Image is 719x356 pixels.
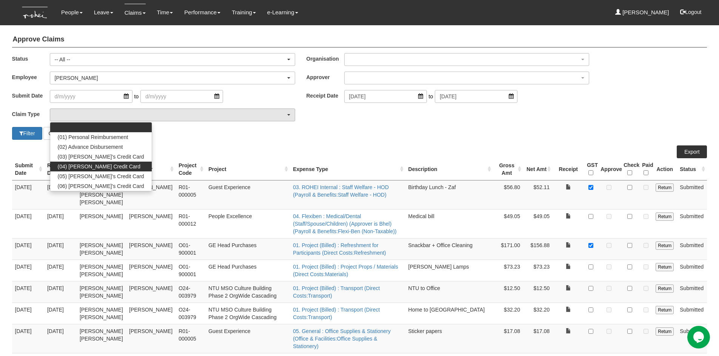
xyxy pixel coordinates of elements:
td: Guest Experience [205,180,290,209]
td: Snackbar + Office Cleaning [405,238,493,260]
td: Submitted [677,303,707,324]
td: Home to [GEOGRAPHIC_DATA] [405,303,493,324]
td: NTU MSO Culture Building Phase 2 OrgWide Cascading [205,303,290,324]
td: $49.05 [523,209,553,238]
iframe: chat widget [687,326,711,348]
th: Check [620,158,639,180]
td: [DATE] [44,180,77,209]
th: Receipt [553,158,584,180]
a: 03. ROHEI Internal : Staff Welfare - HOD (Payroll & Benefits:Staff Welfare - HOD) [293,184,389,198]
span: (01) Personal Reimbursement [58,133,128,141]
td: Submitted [677,260,707,281]
td: Guest Experience [205,324,290,353]
td: O24-003979 [176,303,205,324]
a: Performance [184,4,220,21]
th: Net Amt : activate to sort column ascending [523,158,553,180]
a: Training [232,4,256,21]
input: Return [656,327,674,336]
td: [DATE] [12,180,44,209]
span: to [132,90,141,103]
input: d/m/yyyy [50,90,132,103]
td: [PERSON_NAME] [126,209,176,238]
td: [PERSON_NAME] [126,303,176,324]
td: Submitted [677,180,707,209]
th: Submit Date : activate to sort column ascending [12,158,44,180]
th: Project : activate to sort column ascending [205,158,290,180]
input: Return [656,183,674,192]
a: 01. Project (Billed) : Transport (Direct Costs:Transport) [293,285,380,299]
label: Approver [306,72,344,83]
td: [DATE] [12,209,44,238]
td: Submitted [677,324,707,353]
td: $17.08 [523,324,553,353]
th: Paid [639,158,653,180]
label: Claim Type [12,108,50,119]
td: [PERSON_NAME] [126,281,176,303]
td: Submitted [677,238,707,260]
td: O01-900001 [176,238,205,260]
td: $49.05 [493,209,523,238]
label: Organisation [306,53,344,64]
th: Action [653,158,677,180]
h4: Approve Claims [12,32,707,47]
input: d/m/yyyy [140,90,223,103]
td: [DATE] [44,209,77,238]
td: [PERSON_NAME] [PERSON_NAME] [77,260,126,281]
button: Filter [12,127,42,140]
td: [PERSON_NAME] Lamps [405,260,493,281]
input: Return [656,263,674,271]
label: Employee [12,72,50,83]
td: O01-900001 [176,260,205,281]
td: [DATE] [12,303,44,324]
td: $17.08 [493,324,523,353]
span: (05) [PERSON_NAME]'s Credit Card [58,173,144,180]
th: Project Code : activate to sort column ascending [176,158,205,180]
td: [DATE] [44,303,77,324]
td: GE Head Purchases [205,260,290,281]
label: Submit Date [12,90,50,101]
td: $12.50 [493,281,523,303]
td: [DATE] [44,238,77,260]
td: NTU to Office [405,281,493,303]
th: Receipt Date : activate to sort column ascending [44,158,77,180]
td: R01-000005 [176,180,205,209]
button: Logout [675,3,707,21]
span: (03) [PERSON_NAME]'s Credit Card [58,153,144,160]
th: Description : activate to sort column ascending [405,158,493,180]
input: d/m/yyyy [344,90,427,103]
a: 04. Flexiben : Medical/Dental (Staff/Spouse/Children) (Approver is Bhel) (Payroll & Benefits:Flex... [293,213,397,234]
label: Status [12,53,50,64]
td: $156.88 [523,238,553,260]
a: Claims [125,4,146,21]
td: NTU MSO Culture Building Phase 2 OrgWide Cascading [205,281,290,303]
td: People Excellence [205,209,290,238]
th: Approve [597,158,620,180]
span: (04) [PERSON_NAME] Credit Card [58,163,140,170]
a: People [61,4,83,21]
th: Status : activate to sort column ascending [677,158,707,180]
button: [PERSON_NAME] [50,72,295,84]
a: 01. Project (Billed) : Transport (Direct Costs:Transport) [293,307,380,320]
button: -- All -- [50,53,295,66]
td: [PERSON_NAME] [PERSON_NAME] [77,238,126,260]
th: GST [584,158,597,180]
td: R01-000005 [176,324,205,353]
input: Return [656,284,674,293]
td: $73.23 [493,260,523,281]
td: [DATE] [12,238,44,260]
td: [DATE] [44,324,77,353]
td: [PERSON_NAME] [126,324,176,353]
td: [DATE] [12,260,44,281]
td: [DATE] [12,281,44,303]
td: [DATE] [44,281,77,303]
th: Gross Amt : activate to sort column ascending [493,158,523,180]
div: [PERSON_NAME] [55,74,286,82]
input: Return [656,306,674,314]
a: 01. Project (Billed) : Refreshment for Participants (Direct Costs:Refreshment) [293,242,386,256]
td: Submitted [677,281,707,303]
td: [DATE] [12,324,44,353]
th: Expense Type : activate to sort column ascending [290,158,405,180]
a: Leave [94,4,113,21]
a: 05. General : Office Supplies & Stationery (Office & Facilities:Office Supplies & Stationery) [293,328,391,349]
td: [PERSON_NAME] [PERSON_NAME] [77,281,126,303]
